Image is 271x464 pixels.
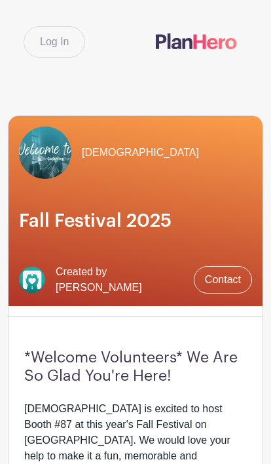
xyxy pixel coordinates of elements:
[19,267,45,293] img: IMG_2713.JPG
[19,126,71,179] img: IMG_0089.jpeg
[82,145,199,161] span: [DEMOGRAPHIC_DATA]
[56,264,183,296] span: Created by [PERSON_NAME]
[24,349,247,385] h3: *Welcome Volunteers* We Are So Glad You're Here!
[156,33,237,49] img: logo-507f7623f17ff9eddc593b1ce0a138ce2505c220e1c5a4e2b4648c50719b7d32.svg
[194,266,252,294] a: Contact
[19,210,252,233] h1: Fall Festival 2025
[24,26,85,58] a: Log In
